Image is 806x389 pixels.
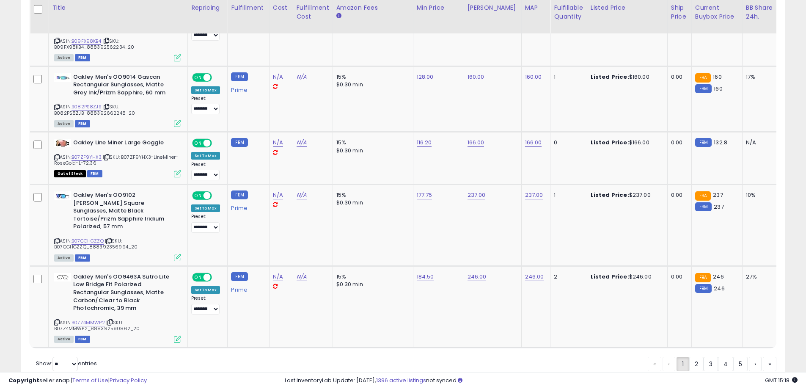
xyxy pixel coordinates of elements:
[193,140,204,147] span: ON
[468,138,484,147] a: 166.00
[417,191,432,199] a: 177.75
[54,120,74,127] span: All listings currently available for purchase on Amazon
[754,360,756,368] span: ›
[273,273,283,281] a: N/A
[591,3,664,12] div: Listed Price
[54,73,71,82] img: 31ksQQVdPiL._SL40_.jpg
[54,254,74,262] span: All listings currently available for purchase on Amazon
[417,73,434,81] a: 128.00
[336,199,407,207] div: $0.30 min
[525,273,544,281] a: 246.00
[417,138,432,147] a: 116.20
[8,377,147,385] div: seller snap | |
[695,3,739,21] div: Current Buybox Price
[714,138,727,146] span: 132.8
[746,3,777,21] div: BB Share 24h.
[525,191,543,199] a: 237.00
[191,286,220,294] div: Set To Max
[591,138,629,146] b: Listed Price:
[695,73,711,83] small: FBA
[110,376,147,384] a: Privacy Policy
[191,162,221,181] div: Preset:
[591,273,661,281] div: $246.00
[713,273,723,281] span: 246
[191,86,220,94] div: Set To Max
[191,214,221,233] div: Preset:
[591,73,629,81] b: Listed Price:
[73,73,176,99] b: Oakley Men's OO9014 Gascan Rectangular Sunglasses, Matte Grey Ink/Prizm Sapphire, 60 mm
[695,202,712,211] small: FBM
[525,138,542,147] a: 166.00
[554,3,583,21] div: Fulfillable Quantity
[54,273,181,342] div: ASIN:
[191,152,220,160] div: Set To Max
[468,73,484,81] a: 160.00
[336,273,407,281] div: 15%
[285,377,798,385] div: Last InventoryLab Update: [DATE], not synced.
[714,203,723,211] span: 237
[671,73,685,81] div: 0.00
[689,357,704,371] a: 2
[193,273,204,281] span: ON
[75,254,90,262] span: FBM
[54,103,135,116] span: | SKU: B082PS8ZJB_888392662248_20
[468,3,518,12] div: [PERSON_NAME]
[87,170,102,177] span: FBM
[336,73,407,81] div: 15%
[671,139,685,146] div: 0.00
[54,319,140,332] span: | SKU: B07Z4MMWP2_888392590862_20
[72,319,105,326] a: B07Z4MMWP2
[73,139,176,149] b: Oakley Line Miner Large Goggle
[231,72,248,81] small: FBM
[211,273,224,281] span: OFF
[733,357,748,371] a: 5
[54,73,181,127] div: ASIN:
[231,201,262,212] div: Prime
[468,191,486,199] a: 237.00
[297,191,307,199] a: N/A
[75,120,90,127] span: FBM
[72,237,104,245] a: B07CGHGZZQ
[336,139,407,146] div: 15%
[54,139,181,176] div: ASIN:
[231,190,248,199] small: FBM
[231,283,262,293] div: Prime
[73,273,176,315] b: Oakley Men's OO9463A Sutro Lite Low Bridge Fit Polarized Rectangular Sunglasses, Matte Carbon/Cle...
[54,170,86,177] span: All listings that are currently out of stock and unavailable for purchase on Amazon
[193,192,204,199] span: ON
[54,139,71,147] img: 31xAqBdJx2L._SL40_.jpg
[591,139,661,146] div: $166.00
[54,191,71,200] img: 21NNSyux8zL._SL40_.jpg
[677,357,689,371] a: 1
[671,273,685,281] div: 0.00
[591,273,629,281] b: Listed Price:
[231,272,248,281] small: FBM
[714,85,722,93] span: 160
[191,96,221,115] div: Preset:
[671,191,685,199] div: 0.00
[713,191,723,199] span: 237
[273,191,283,199] a: N/A
[591,191,661,199] div: $237.00
[54,38,134,50] span: | SKU: B09FX98KB4_888392562234_20
[54,336,74,343] span: All listings currently available for purchase on Amazon
[8,376,39,384] strong: Copyright
[336,81,407,88] div: $0.30 min
[75,54,90,61] span: FBM
[231,83,262,94] div: Prime
[54,154,179,166] span: | SKU: B07ZF9YHX3-LineMiner-RoseGold-L-72.36
[191,204,220,212] div: Set To Max
[376,376,426,384] a: 1396 active listings
[193,74,204,81] span: ON
[417,273,434,281] a: 184.50
[72,38,101,45] a: B09FX98KB4
[36,359,97,367] span: Show: entries
[417,3,460,12] div: Min Price
[695,284,712,293] small: FBM
[191,3,224,12] div: Repricing
[54,191,181,260] div: ASIN:
[52,3,184,12] div: Title
[336,147,407,154] div: $0.30 min
[297,3,329,21] div: Fulfillment Cost
[336,3,410,12] div: Amazon Fees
